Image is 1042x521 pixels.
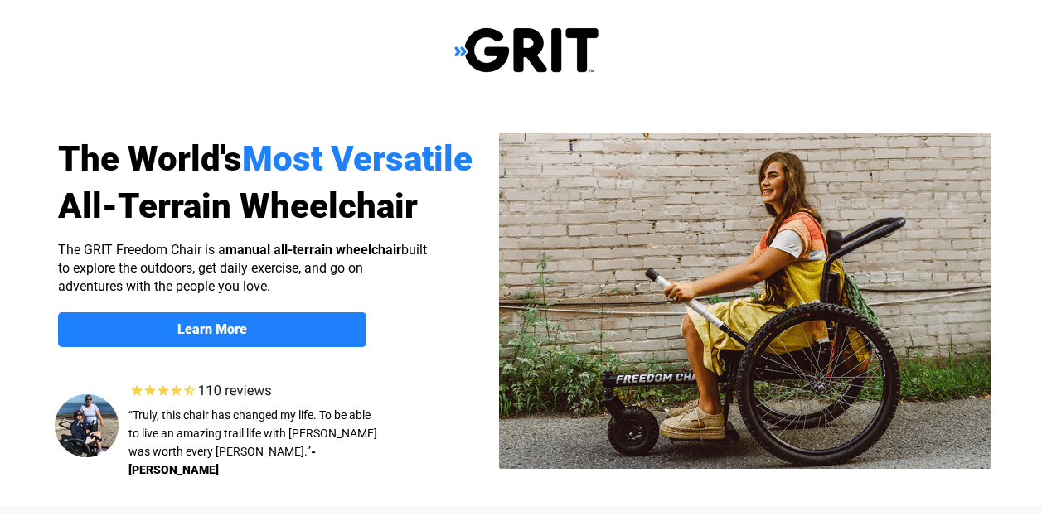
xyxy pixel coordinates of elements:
span: “Truly, this chair has changed my life. To be able to live an amazing trail life with [PERSON_NAM... [128,408,377,458]
span: Most Versatile [242,138,473,179]
strong: Learn More [177,321,247,337]
span: The World's [58,138,242,179]
a: Learn More [58,312,366,347]
strong: manual all-terrain wheelchair [225,242,401,258]
span: The GRIT Freedom Chair is a built to explore the outdoors, get daily exercise, and go on adventur... [58,242,427,294]
span: All-Terrain Wheelchair [58,186,418,226]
